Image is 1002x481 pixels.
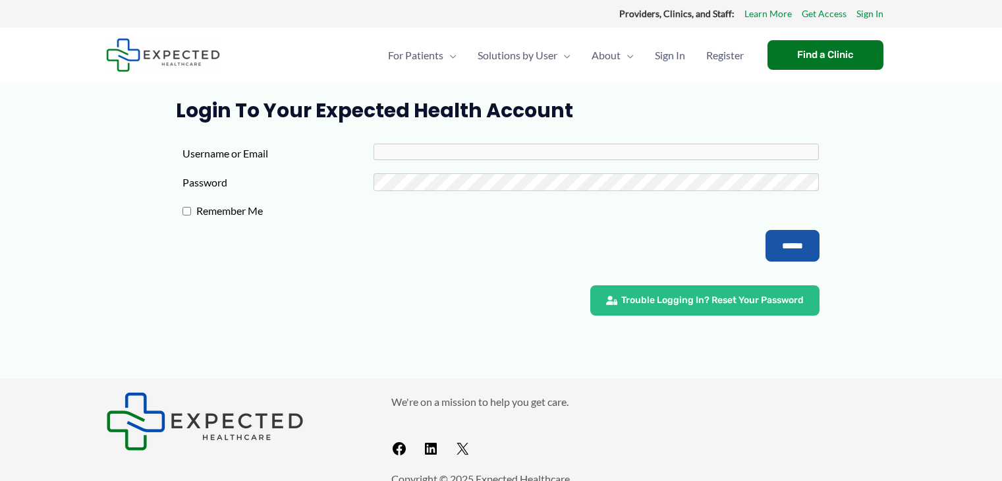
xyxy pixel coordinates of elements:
[557,32,571,78] span: Menu Toggle
[377,32,467,78] a: For PatientsMenu Toggle
[391,392,897,463] aside: Footer Widget 2
[176,99,826,123] h1: Login to Your Expected Health Account
[388,32,443,78] span: For Patients
[744,5,792,22] a: Learn More
[706,32,744,78] span: Register
[767,40,883,70] a: Find a Clinic
[621,296,804,305] span: Trouble Logging In? Reset Your Password
[191,201,382,221] label: Remember Me
[182,144,374,163] label: Username or Email
[106,392,304,451] img: Expected Healthcare Logo - side, dark font, small
[391,392,897,412] p: We're on a mission to help you get care.
[443,32,457,78] span: Menu Toggle
[655,32,685,78] span: Sign In
[581,32,644,78] a: AboutMenu Toggle
[467,32,581,78] a: Solutions by UserMenu Toggle
[590,285,820,316] a: Trouble Logging In? Reset Your Password
[377,32,754,78] nav: Primary Site Navigation
[621,32,634,78] span: Menu Toggle
[802,5,847,22] a: Get Access
[619,8,735,19] strong: Providers, Clinics, and Staff:
[478,32,557,78] span: Solutions by User
[106,38,220,72] img: Expected Healthcare Logo - side, dark font, small
[856,5,883,22] a: Sign In
[182,173,374,192] label: Password
[592,32,621,78] span: About
[106,392,358,451] aside: Footer Widget 1
[696,32,754,78] a: Register
[644,32,696,78] a: Sign In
